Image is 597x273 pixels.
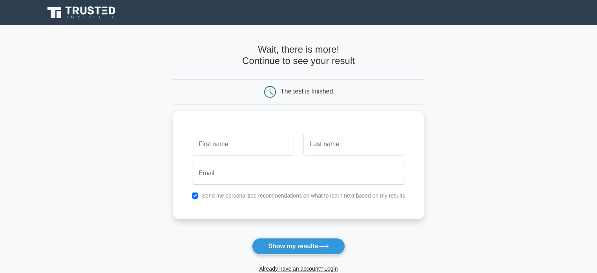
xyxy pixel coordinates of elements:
h4: Wait, there is more! Continue to see your result [173,44,424,67]
button: Show my results [252,238,345,255]
label: Send me personalized recommendations on what to learn next based on my results [202,192,405,199]
div: The test is finished [281,88,333,95]
a: Already have an account? Login [259,266,338,272]
input: First name [192,133,294,156]
input: Last name [303,133,405,156]
input: Email [192,162,405,185]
